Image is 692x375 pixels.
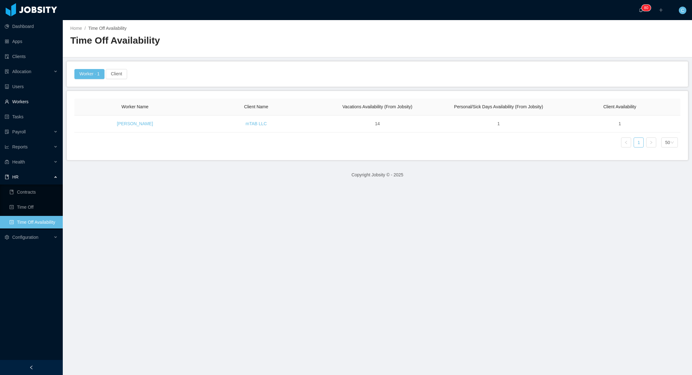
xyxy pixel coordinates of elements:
li: Previous Page [621,137,631,147]
li: Next Page [646,137,656,147]
a: icon: pie-chartDashboard [5,20,58,33]
span: Worker Name [121,104,148,109]
i: icon: plus [659,8,663,12]
li: 1 [634,137,644,147]
i: icon: setting [5,235,9,239]
span: Payroll [12,129,26,134]
td: 1 [438,115,559,132]
a: [PERSON_NAME] [117,121,153,126]
a: icon: userWorkers [5,95,58,108]
td: 1 [559,115,680,132]
footer: Copyright Jobsity © - 2025 [63,164,692,186]
i: icon: line-chart [5,145,9,149]
sup: 80 [641,5,651,11]
span: Reports [12,144,28,149]
i: icon: bell [639,8,643,12]
i: icon: book [5,175,9,179]
span: Vacations Availability (From Jobsity) [342,104,412,109]
td: 14 [317,115,438,132]
a: icon: appstoreApps [5,35,58,48]
i: icon: down [670,141,674,145]
i: icon: solution [5,69,9,74]
p: 0 [646,5,648,11]
span: HR [12,174,19,179]
span: / [84,26,86,31]
i: icon: file-protect [5,130,9,134]
i: icon: left [624,141,628,144]
button: Worker · 1 [74,69,105,79]
span: Personal/Sick Days Availability (From Jobsity) [454,104,543,109]
a: icon: profileTime Off [9,201,58,213]
span: Client Availability [603,104,636,109]
a: icon: robotUsers [5,80,58,93]
span: Time Off Availability [88,26,126,31]
span: Client Name [244,104,268,109]
i: icon: medicine-box [5,160,9,164]
h2: Time Off Availability [70,34,378,47]
span: C [681,7,684,14]
a: Home [70,26,82,31]
a: icon: auditClients [5,50,58,63]
span: Configuration [12,235,38,240]
a: icon: profileTasks [5,110,58,123]
a: 1 [634,138,643,147]
a: mTAB LLC [246,121,267,126]
p: 8 [644,5,646,11]
span: Health [12,159,25,164]
button: Client [106,69,127,79]
a: icon: profileTime Off Availability [9,216,58,228]
div: 50 [665,138,670,147]
i: icon: right [649,141,653,144]
span: Allocation [12,69,31,74]
a: icon: bookContracts [9,186,58,198]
